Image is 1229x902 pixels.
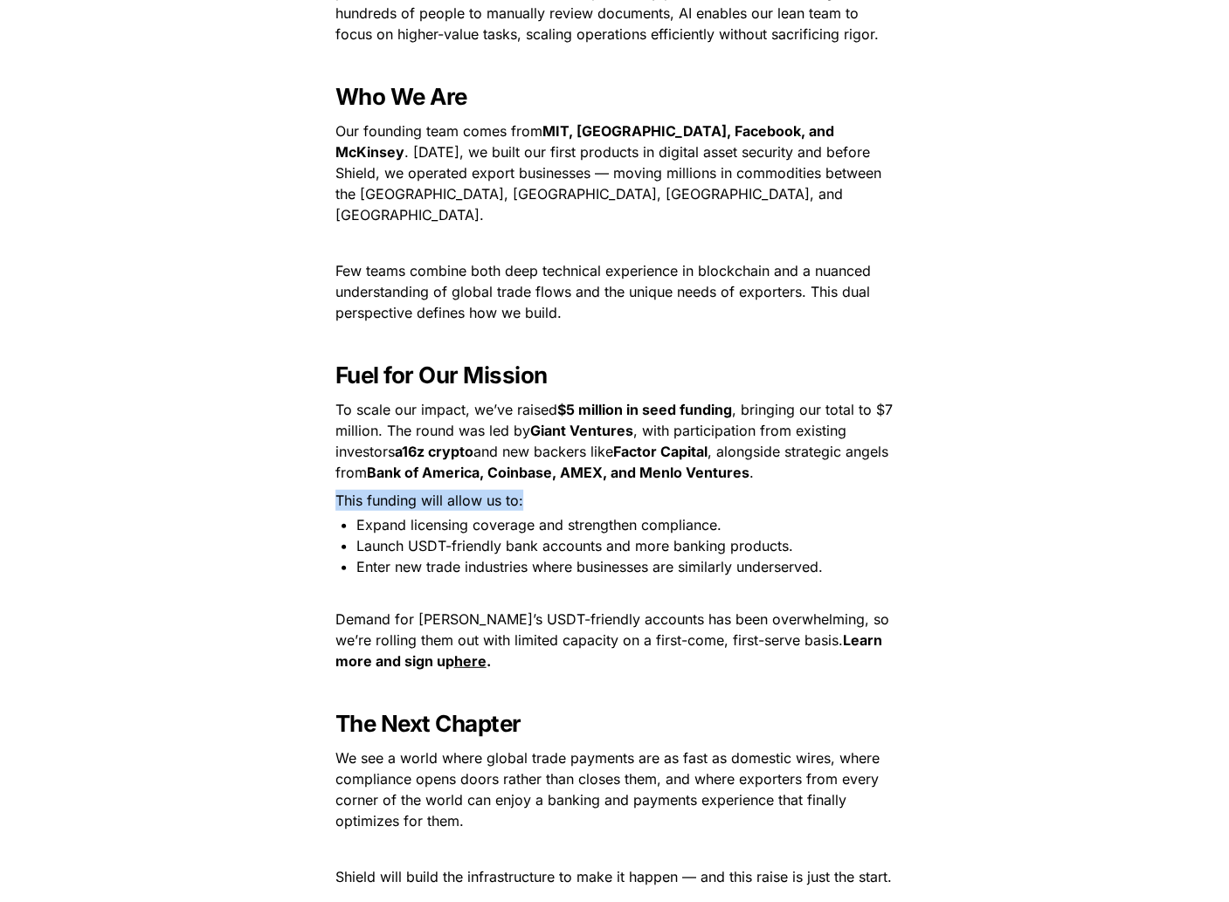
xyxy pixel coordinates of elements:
strong: Factor Capital [613,443,708,460]
span: Demand for [PERSON_NAME]’s USDT-friendly accounts has been overwhelming, so we’re rolling them ou... [335,610,894,649]
strong: MIT, [GEOGRAPHIC_DATA], Facebook, and McKinsey [335,122,838,161]
strong: . [487,652,491,670]
strong: Fuel for Our Mission [335,361,548,389]
strong: Who We Are [335,83,467,110]
strong: The Next Chapter [335,710,521,737]
span: Shield will build the infrastructure to make it happen — and this raise is just the start. [335,868,892,885]
span: Enter new trade industries where businesses are similarly underserved. [356,558,823,575]
span: We see a world where global trade payments are as fast as domestic wires, where compliance opens ... [335,749,884,830]
u: here [454,652,487,670]
span: Expand licensing coverage and strengthen compliance. [356,516,722,534]
span: . [DATE], we built our first products in digital asset security and before Shield, we operated ex... [335,143,886,224]
span: . [749,464,754,481]
span: Few teams combine both deep technical experience in blockchain and a nuanced understanding of glo... [335,262,875,321]
span: and new backers like [473,443,613,460]
strong: $5 million in seed funding [557,401,732,418]
strong: a16z crypto [395,443,473,460]
span: Launch USDT-friendly bank accounts and more banking products. [356,537,793,554]
span: Our founding team comes from [335,122,542,140]
strong: Giant Ventures [530,422,633,439]
span: To scale our impact, we’ve raised [335,401,557,418]
strong: Bank of America, Coinbase, AMEX, and Menlo Ventures [367,464,749,481]
span: This funding will allow us to: [335,492,523,509]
